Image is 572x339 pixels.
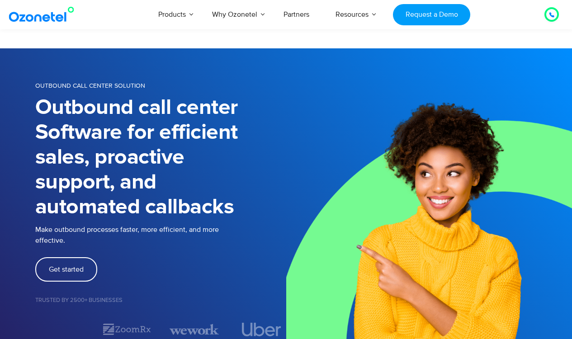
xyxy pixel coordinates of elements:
[170,321,219,337] div: 3 / 7
[242,323,281,336] img: uber
[102,321,151,337] div: 2 / 7
[170,321,219,337] img: wework
[49,266,84,273] span: Get started
[393,4,470,25] a: Request a Demo
[35,321,286,337] div: Image Carousel
[35,324,85,335] div: 1 / 7
[102,321,151,337] img: zoomrx
[35,82,145,89] span: OUTBOUND CALL CENTER SOLUTION
[237,323,286,336] div: 4 / 7
[35,95,286,220] h1: Outbound call center Software for efficient sales, proactive support, and automated callbacks
[35,257,97,282] a: Get started
[35,224,286,246] p: Make outbound processes faster, more efficient, and more effective.
[35,297,286,303] h5: Trusted by 2500+ Businesses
